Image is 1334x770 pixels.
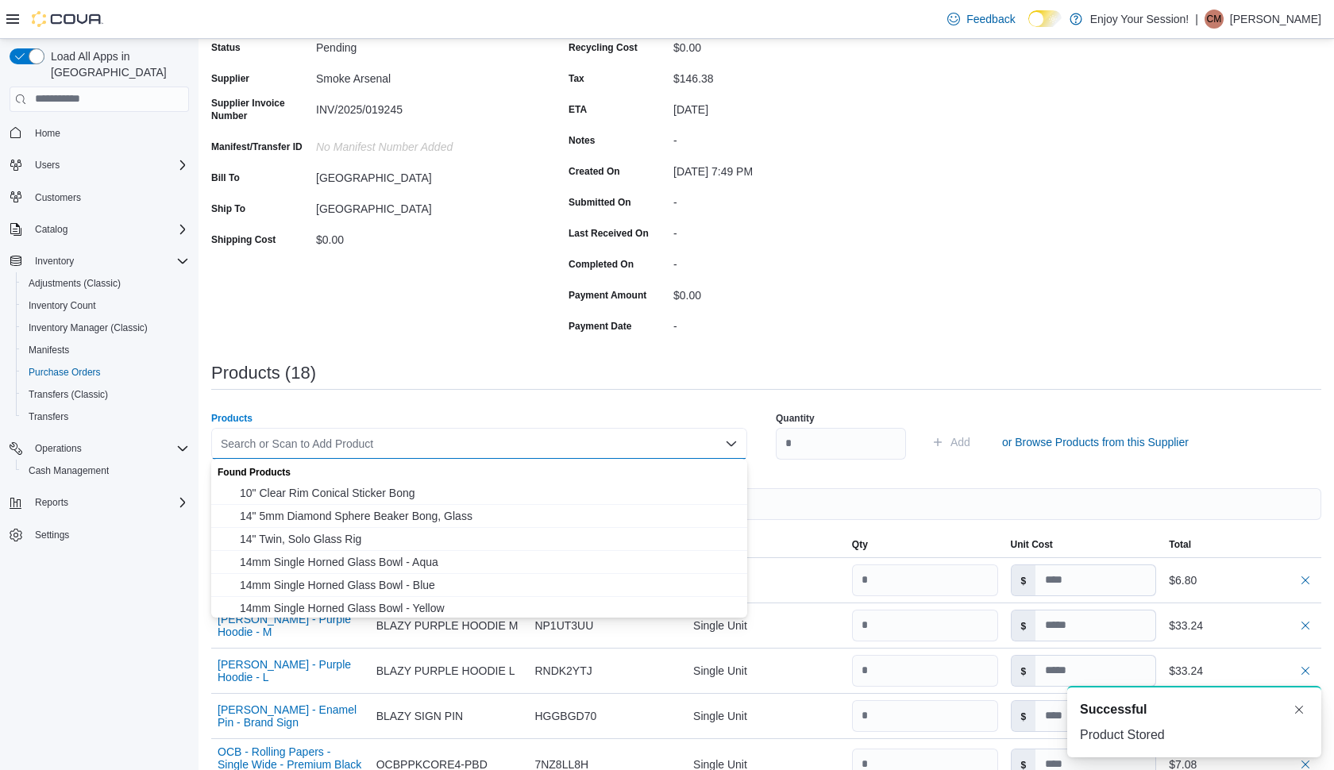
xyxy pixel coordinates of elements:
span: BLAZY SIGN PIN [376,706,463,726]
div: - [673,252,886,271]
a: Settings [29,526,75,545]
button: 14" 5mm Diamond Sphere Beaker Bong, Glass [211,505,747,528]
button: Dismiss toast [1290,700,1309,719]
span: Unit Cost [1011,538,1053,551]
label: Quantity [776,412,815,425]
button: 14mm Single Horned Glass Bowl - Aqua [211,551,747,574]
a: Transfers [22,407,75,426]
button: [PERSON_NAME] - Purple Hoodie - L [218,658,364,683]
div: - [673,190,886,209]
p: [PERSON_NAME] [1230,10,1321,29]
span: Total [1169,538,1191,551]
label: $ [1012,701,1036,731]
div: [DATE] [673,97,886,116]
label: Ship To [211,202,245,215]
label: Recycling Cost [569,41,638,54]
div: Single Unit [687,564,846,596]
label: ETA [569,103,587,116]
span: Reports [35,496,68,509]
label: Payment Amount [569,289,646,302]
a: Inventory Manager (Classic) [22,318,154,337]
div: [GEOGRAPHIC_DATA] [316,165,529,184]
span: NP1UT3UU [534,616,593,635]
span: Customers [35,191,81,204]
span: Customers [29,187,189,207]
div: Product Stored [1080,726,1309,745]
h3: Products (18) [211,364,316,383]
button: Purchase Orders [16,361,195,383]
a: Feedback [941,3,1021,35]
div: - [673,221,886,240]
span: Inventory Manager (Classic) [22,318,189,337]
div: No Manifest Number added [316,134,529,153]
button: Catalog [29,220,74,239]
div: Single Unit [687,700,846,732]
label: Last Received On [569,227,649,240]
span: Adjustments (Classic) [22,274,189,293]
button: Add [925,426,977,458]
button: [PERSON_NAME] - Enamel Pin - Brand Sign [218,703,364,729]
div: Single Unit [687,610,846,641]
label: Manifest/Transfer ID [211,141,303,153]
div: $0.00 [673,35,886,54]
button: Manifests [16,339,195,361]
span: Settings [29,525,189,545]
span: HGGBGD70 [534,706,596,726]
span: 14mm Single Horned Glass Bowl - Aqua [240,554,738,570]
button: 14mm Single Horned Glass Bowl - Blue [211,574,747,597]
img: Cova [32,11,103,27]
label: Created On [569,165,620,178]
span: Inventory [29,252,189,271]
div: $6.80 [1169,571,1315,590]
div: - [673,314,886,333]
span: Catalog [29,220,189,239]
a: Manifests [22,341,75,360]
button: Inventory [29,252,80,271]
button: Adjustments (Classic) [16,272,195,295]
div: INV/2025/019245 [316,97,529,116]
span: or Browse Products from this Supplier [1002,434,1189,450]
button: [PERSON_NAME] - Purple Hoodie - M [218,613,364,638]
button: Catalog [3,218,195,241]
button: Users [29,156,66,175]
button: 14" Twin, Solo Glass Rig [211,528,747,551]
span: CM [1207,10,1222,29]
a: Cash Management [22,461,115,480]
button: Cash Management [16,460,195,482]
span: Adjustments (Classic) [29,277,121,290]
span: Manifests [29,344,69,356]
p: Enjoy Your Session! [1090,10,1189,29]
button: Inventory Manager (Classic) [16,317,195,339]
a: Home [29,124,67,143]
label: Submitted On [569,196,631,209]
div: Found Products [211,459,747,482]
span: Inventory [35,255,74,268]
button: Qty [846,532,1004,557]
button: Transfers (Classic) [16,383,195,406]
button: 10" Clear Rim Conical Sticker Bong [211,482,747,505]
a: Purchase Orders [22,363,107,382]
span: Users [35,159,60,171]
span: 14" 5mm Diamond Sphere Beaker Bong, Glass [240,508,738,524]
span: 14mm Single Horned Glass Bowl - Blue [240,577,738,593]
span: Inventory Manager (Classic) [29,321,148,334]
a: Adjustments (Classic) [22,274,127,293]
div: - [673,128,886,147]
label: Shipping Cost [211,233,276,246]
button: Inventory Count [16,295,195,317]
button: Home [3,121,195,144]
a: Transfers (Classic) [22,385,114,404]
span: BLAZY PURPLE HOODIE L [376,661,515,680]
label: Bill To [211,171,240,184]
button: Inventory [3,250,195,272]
span: Dark Mode [1028,27,1029,28]
span: Transfers (Classic) [29,388,108,401]
button: Unit Cost [1004,532,1163,557]
button: or Browse Products from this Supplier [996,426,1195,458]
span: Settings [35,529,69,541]
span: BLAZY PURPLE HOODIE M [376,616,519,635]
div: Notification [1080,700,1309,719]
div: Pending [316,35,529,54]
div: $0.00 [673,283,886,302]
span: Feedback [966,11,1015,27]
